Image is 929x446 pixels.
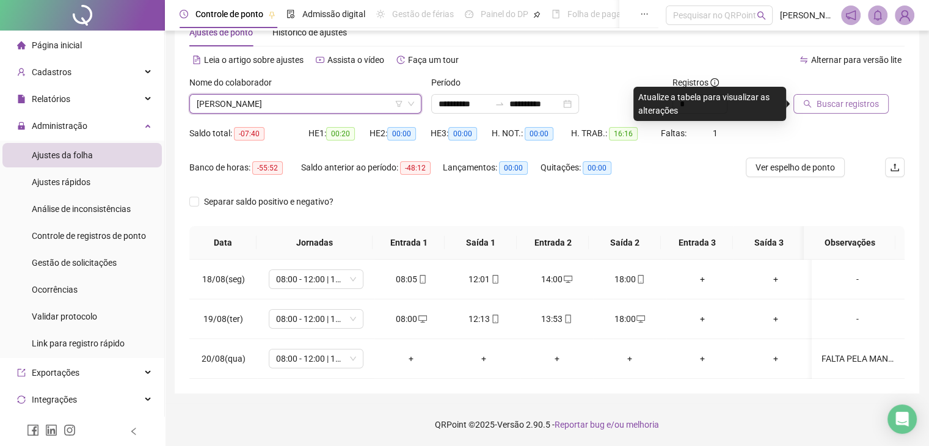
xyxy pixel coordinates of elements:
[481,9,528,19] span: Painel do DP
[189,161,301,175] div: Banco de horas:
[373,226,445,260] th: Entrada 1
[563,315,572,323] span: mobile
[603,352,656,365] div: +
[308,126,370,141] div: HE 1:
[804,226,895,260] th: Observações
[525,127,553,141] span: 00:00
[32,312,97,321] span: Validar protocolo
[384,312,437,326] div: 08:00
[490,275,500,283] span: mobile
[633,87,786,121] div: Atualize a tabela para visualizar as alterações
[530,352,583,365] div: +
[197,95,414,113] span: BENEDITO DE SOUZA CARDOSO
[457,352,511,365] div: +
[635,315,645,323] span: desktop
[713,128,718,138] span: 1
[272,27,347,37] span: Histórico de ajustes
[495,99,505,109] span: to
[530,272,583,286] div: 14:00
[530,312,583,326] div: 13:53
[895,6,914,24] img: 88450
[407,100,415,108] span: down
[417,315,427,323] span: desktop
[803,100,812,108] span: search
[443,161,541,175] div: Lançamentos:
[370,126,431,141] div: HE 2:
[417,275,427,283] span: mobile
[189,126,308,141] div: Saldo total:
[495,99,505,109] span: swap-right
[822,352,894,365] div: FALTA PELA MANHÃ (RETORNO MEDICO )
[316,56,324,64] span: youtube
[465,10,473,18] span: dashboard
[189,226,257,260] th: Data
[17,95,26,103] span: file
[887,404,917,434] div: Open Intercom Messenger
[32,368,79,378] span: Exportações
[567,9,646,19] span: Folha de pagamento
[32,395,77,404] span: Integrações
[302,9,365,19] span: Admissão digital
[387,127,416,141] span: 00:00
[793,94,889,114] button: Buscar registros
[640,10,649,18] span: ellipsis
[563,275,572,283] span: desktop
[603,272,656,286] div: 18:00
[746,158,845,177] button: Ver espelho de ponto
[32,40,82,50] span: Página inicial
[180,10,188,18] span: clock-circle
[64,424,76,436] span: instagram
[710,78,719,87] span: info-circle
[384,352,437,365] div: +
[661,128,688,138] span: Faltas:
[661,226,733,260] th: Entrada 3
[32,338,125,348] span: Link para registro rápido
[195,9,263,19] span: Controle de ponto
[517,226,589,260] th: Entrada 2
[800,56,808,64] span: swap
[268,11,275,18] span: pushpin
[257,226,373,260] th: Jornadas
[609,127,638,141] span: 16:16
[301,161,443,175] div: Saldo anterior ao período:
[749,312,802,326] div: +
[376,10,385,18] span: sun
[276,270,356,288] span: 08:00 - 12:00 | 14:00 - 18:00
[17,41,26,49] span: home
[583,161,611,175] span: 00:00
[845,10,856,21] span: notification
[533,11,541,18] span: pushpin
[603,312,656,326] div: 18:00
[32,177,90,187] span: Ajustes rápidos
[817,97,879,111] span: Buscar registros
[780,9,834,22] span: [PERSON_NAME]
[189,76,280,89] label: Nome do colaborador
[571,126,660,141] div: H. TRAB.:
[27,424,39,436] span: facebook
[499,161,528,175] span: 00:00
[490,315,500,323] span: mobile
[400,161,431,175] span: -48:12
[749,272,802,286] div: +
[326,127,355,141] span: 00:20
[286,10,295,18] span: file-done
[431,126,492,141] div: HE 3:
[327,55,384,65] span: Assista o vídeo
[822,272,894,286] div: -
[757,11,766,20] span: search
[749,352,802,365] div: +
[32,285,78,294] span: Ocorrências
[811,55,902,65] span: Alternar para versão lite
[32,258,117,268] span: Gestão de solicitações
[552,10,560,18] span: book
[589,226,661,260] th: Saída 2
[676,312,729,326] div: +
[17,368,26,377] span: export
[392,9,454,19] span: Gestão de férias
[202,354,246,364] span: 20/08(qua)
[676,352,729,365] div: +
[17,122,26,130] span: lock
[431,76,468,89] label: Período
[234,127,264,141] span: -07:40
[635,275,645,283] span: mobile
